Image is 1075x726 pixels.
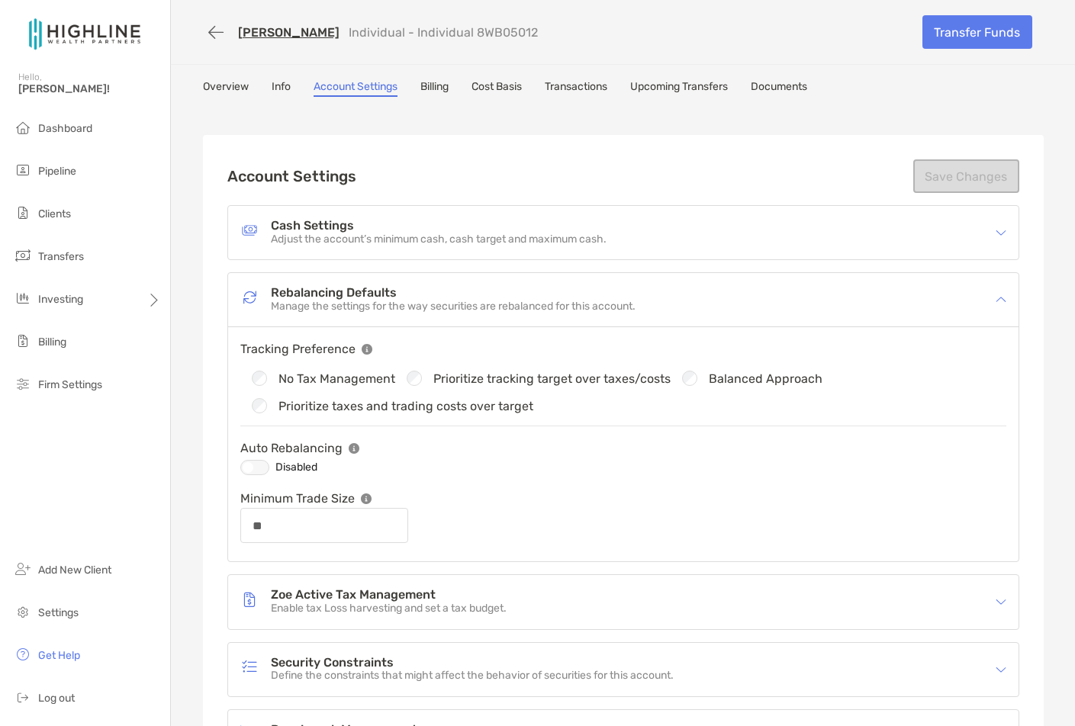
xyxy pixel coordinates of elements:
div: icon arrowSecurity ConstraintsSecurity ConstraintsDefine the constraints that might affect the be... [228,643,1019,696]
a: Overview [203,80,249,97]
img: investing icon [14,289,32,307]
label: Balanced Approach [709,372,822,385]
a: Transactions [545,80,607,97]
span: [PERSON_NAME]! [18,82,161,95]
img: Zoe Logo [18,6,152,61]
img: add_new_client icon [14,560,32,578]
h4: Rebalancing Defaults [271,287,636,300]
img: settings icon [14,602,32,621]
div: icon arrowZoe Active Tax ManagementZoe Active Tax ManagementEnable tax Loss harvesting and set a ... [228,575,1019,628]
span: Pipeline [38,165,76,178]
span: Firm Settings [38,378,102,391]
img: Zoe Active Tax Management [240,590,259,609]
img: pipeline icon [14,161,32,179]
label: No Tax Management [278,372,395,385]
span: Add New Client [38,564,111,577]
span: Transfers [38,250,84,263]
img: icon arrow [996,294,1006,305]
h4: Cash Settings [271,220,607,233]
p: Minimum Trade Size [240,489,355,508]
img: billing icon [14,332,32,350]
div: icon arrowRebalancing DefaultsRebalancing DefaultsManage the settings for the way securities are ... [228,273,1019,326]
p: Adjust the account’s minimum cash, cash target and maximum cash. [271,233,607,246]
div: icon arrowCash SettingsCash SettingsAdjust the account’s minimum cash, cash target and maximum cash. [228,206,1019,259]
label: Prioritize tracking target over taxes/costs [433,372,671,385]
img: info tooltip [362,344,372,355]
p: Disabled [275,458,317,477]
img: firm-settings icon [14,374,32,393]
img: get-help icon [14,645,32,663]
span: Investing [38,293,83,306]
p: Auto Rebalancing [240,438,343,458]
a: Info [272,80,291,97]
span: Settings [38,606,79,619]
a: Cost Basis [472,80,522,97]
a: Transfer Funds [922,15,1032,49]
a: Documents [751,80,807,97]
p: Manage the settings for the way securities are rebalanced for this account. [271,300,636,313]
img: icon arrow [996,227,1006,238]
span: Billing [38,336,66,349]
a: [PERSON_NAME] [238,25,340,40]
p: Tracking Preference [240,339,356,358]
img: dashboard icon [14,118,32,137]
img: Rebalancing Defaults [240,288,259,307]
span: Dashboard [38,122,92,135]
a: Billing [420,80,449,97]
h2: Account Settings [227,167,356,185]
img: icon arrow [996,596,1006,607]
img: info tooltip [361,493,372,504]
a: Account Settings [314,80,397,97]
img: clients icon [14,204,32,222]
p: Individual - Individual 8WB05012 [349,25,538,40]
img: Cash Settings [240,221,259,239]
h4: Security Constraints [271,657,674,670]
a: Upcoming Transfers [630,80,728,97]
img: Security Constraints [240,657,259,676]
span: Log out [38,692,75,705]
span: Clients [38,207,71,220]
img: transfers icon [14,246,32,265]
img: icon arrow [996,664,1006,675]
p: Enable tax Loss harvesting and set a tax budget. [271,602,507,615]
img: logout icon [14,688,32,706]
h4: Zoe Active Tax Management [271,589,507,602]
label: Prioritize taxes and trading costs over target [278,400,533,413]
p: Define the constraints that might affect the behavior of securities for this account. [271,670,674,683]
span: Get Help [38,649,80,662]
img: info tooltip [349,443,359,454]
